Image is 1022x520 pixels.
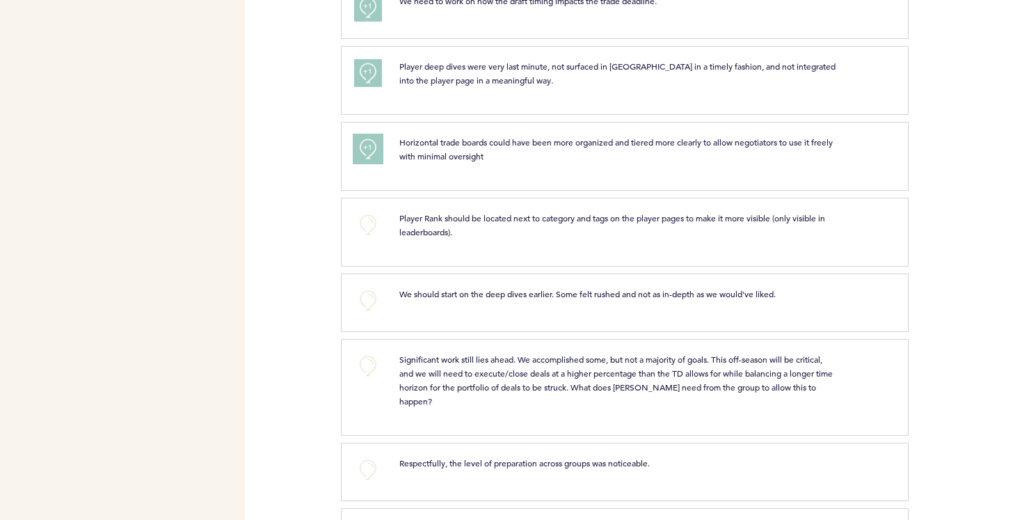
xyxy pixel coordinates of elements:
[399,212,827,237] span: Player Rank should be located next to category and tags on the player pages to make it more visib...
[399,354,835,407] span: Significant work still lies ahead. We accomplished some, but not a majority of goals. This off-se...
[354,135,382,163] button: +1
[399,457,650,468] span: Respectfully, the level of preparation across groups was noticeable.
[354,59,382,87] button: +1
[399,61,838,86] span: Player deep dives were very last minute, not surfaced in [GEOGRAPHIC_DATA] in a timely fashion, a...
[363,65,373,79] span: +1
[399,136,835,161] span: Horizontal trade boards could have been more organized and tiered more clearly to allow negotiato...
[363,141,373,155] span: +1
[399,288,776,299] span: We should start on the deep dives earlier. Some felt rushed and not as in-depth as we would've li...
